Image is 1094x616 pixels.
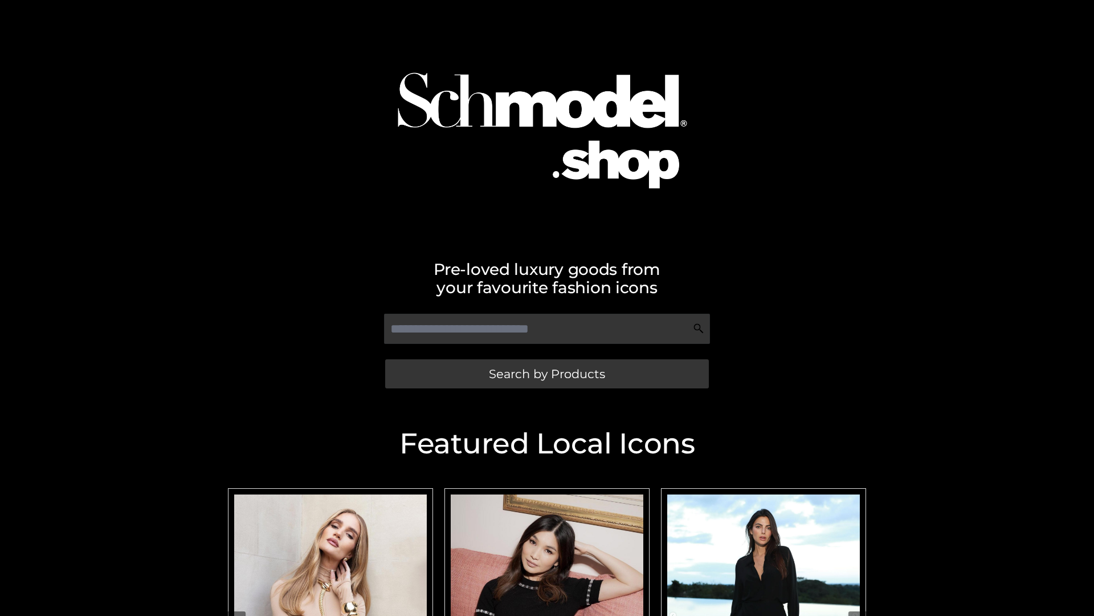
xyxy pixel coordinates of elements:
span: Search by Products [489,368,605,380]
a: Search by Products [385,359,709,388]
h2: Pre-loved luxury goods from your favourite fashion icons [222,260,872,297]
h2: Featured Local Icons​ [222,429,872,458]
img: Search Icon [693,323,704,334]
